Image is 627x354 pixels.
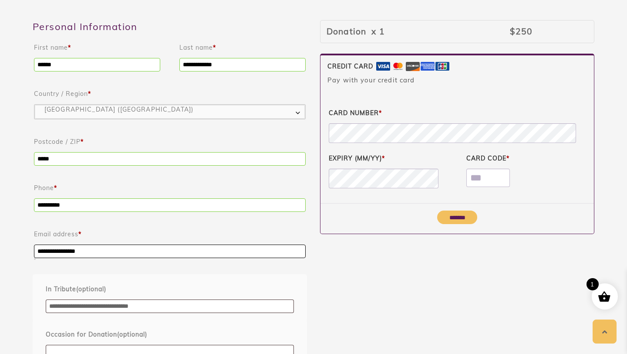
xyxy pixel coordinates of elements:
label: Country / Region [34,88,306,100]
label: Credit Card [327,62,587,71]
span: 1 [587,278,599,290]
label: Occasion for Donation [46,328,294,340]
bdi: 250 [510,26,533,37]
span: (optional) [117,330,147,338]
img: Jcb [435,62,449,71]
h3: Personal Information [33,20,307,33]
img: Amex [421,62,435,71]
label: Postcode / ZIP [34,136,306,148]
td: Donation x 1 [321,21,504,42]
label: First name [34,41,160,54]
img: Discover [406,62,420,71]
label: Last name [179,41,306,54]
p: Pay with your credit card [327,75,587,85]
span: $ [510,26,516,37]
span: (optional) [76,285,106,293]
label: Expiry (MM/YY) [329,152,448,164]
label: Email address [34,228,306,240]
label: In Tribute [46,283,294,295]
label: Phone [34,182,306,194]
span: Country / Region [35,105,305,119]
label: Card number [329,107,586,119]
label: Card code [466,152,586,164]
img: Visa [376,62,390,71]
span: United States (US) [35,105,305,119]
img: Mastercard [391,62,405,71]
